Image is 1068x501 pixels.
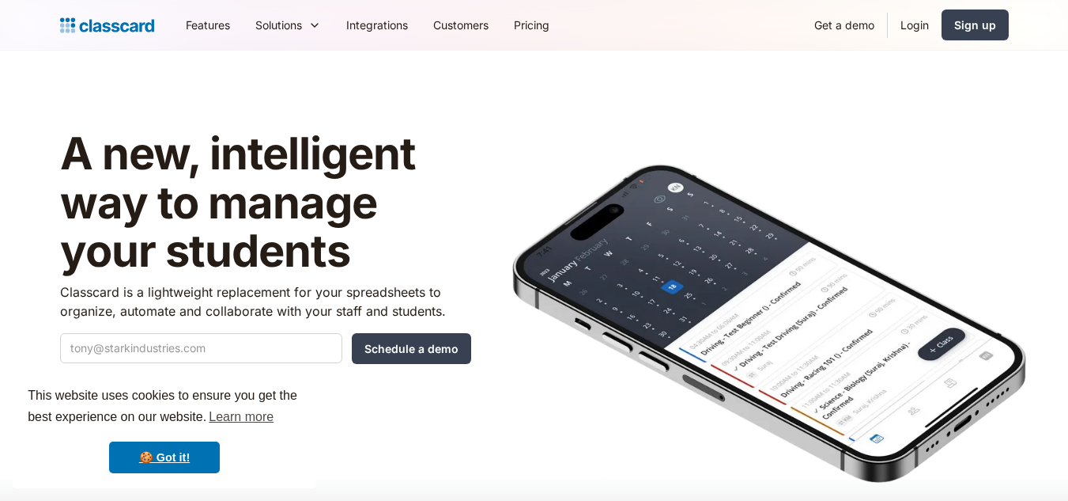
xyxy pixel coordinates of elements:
h1: A new, intelligent way to manage your students [60,130,471,276]
span: This website uses cookies to ensure you get the best experience on our website. [28,386,301,429]
a: Integrations [334,7,421,43]
div: cookieconsent [13,371,316,488]
a: Features [173,7,243,43]
input: tony@starkindustries.com [60,333,342,363]
div: Sign up [954,17,996,33]
a: dismiss cookie message [109,442,220,473]
a: Sign up [942,9,1009,40]
a: Customers [421,7,501,43]
form: Quick Demo Form [60,333,471,364]
a: Pricing [501,7,562,43]
div: Solutions [255,17,302,33]
a: learn more about cookies [206,405,276,429]
a: Login [888,7,942,43]
p: Classcard is a lightweight replacement for your spreadsheets to organize, automate and collaborat... [60,283,471,321]
div: Solutions [243,7,334,43]
a: Get a demo [802,7,887,43]
a: Logo [60,14,154,36]
input: Schedule a demo [352,333,471,364]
